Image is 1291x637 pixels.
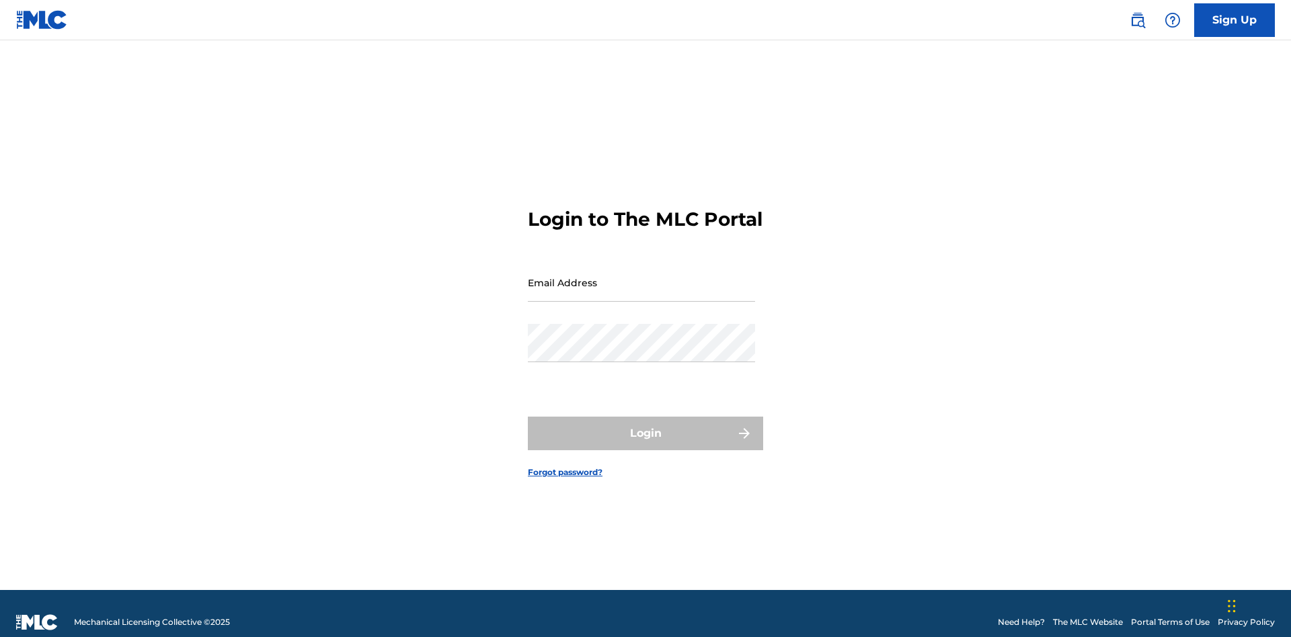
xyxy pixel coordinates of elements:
span: Mechanical Licensing Collective © 2025 [74,616,230,628]
a: Sign Up [1194,3,1275,37]
div: Drag [1228,586,1236,626]
img: MLC Logo [16,10,68,30]
a: The MLC Website [1053,616,1123,628]
img: search [1130,12,1146,28]
h3: Login to The MLC Portal [528,208,762,231]
div: Help [1159,7,1186,34]
img: help [1165,12,1181,28]
a: Need Help? [998,616,1045,628]
iframe: Chat Widget [1224,572,1291,637]
img: logo [16,614,58,630]
a: Privacy Policy [1218,616,1275,628]
a: Public Search [1124,7,1151,34]
a: Portal Terms of Use [1131,616,1210,628]
a: Forgot password? [528,466,602,478]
